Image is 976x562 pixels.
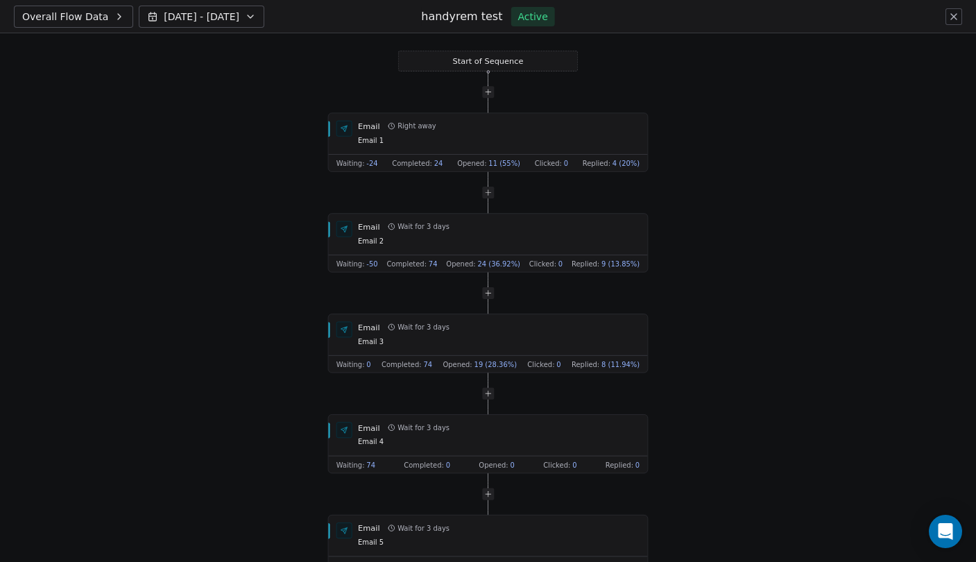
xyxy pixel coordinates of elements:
div: Email [358,321,380,332]
span: Clicked : [527,359,554,369]
span: Clicked : [529,259,556,269]
span: 0 [558,259,563,269]
button: Overall Flow Data [14,6,133,28]
span: Email 3 [358,337,450,348]
div: Email [358,522,380,534]
span: Waiting : [336,158,365,168]
span: Replied : [572,259,599,269]
span: Opened : [443,359,472,369]
span: Replied : [606,460,633,470]
div: EmailWait for 3 daysEmail 2Waiting:-50Completed:74Opened:24 (36.92%)Clicked:0Replied:9 (13.85%) [328,213,649,272]
span: Opened : [457,158,486,168]
div: Open Intercom Messenger [929,515,962,548]
span: 0 [564,158,568,168]
span: Email 4 [358,436,450,448]
span: Waiting : [336,259,365,269]
span: Active [517,10,547,24]
span: 8 (11.94%) [601,359,640,369]
span: 74 [366,460,375,470]
span: 24 (36.92%) [478,259,520,269]
div: Email [358,221,380,232]
span: Email 2 [358,236,450,247]
span: 11 (55%) [488,158,520,168]
span: Overall Flow Data [22,10,108,24]
span: Completed : [392,158,432,168]
div: EmailWait for 3 daysEmail 3Waiting:0Completed:74Opened:19 (28.36%)Clicked:0Replied:8 (11.94%) [328,314,649,373]
span: -50 [366,259,377,269]
span: 74 [423,359,432,369]
span: 19 (28.36%) [474,359,517,369]
span: Waiting : [336,359,365,369]
span: Replied : [583,158,610,168]
div: Email [358,422,380,433]
span: 0 [556,359,560,369]
div: EmailRight awayEmail 1Waiting:-24Completed:24Opened:11 (55%)Clicked:0Replied:4 (20%) [328,113,649,172]
span: -24 [366,158,377,168]
span: [DATE] - [DATE] [164,10,239,24]
div: Email [358,121,380,132]
span: 74 [429,259,438,269]
span: 9 (13.85%) [601,259,640,269]
span: 0 [446,460,450,470]
span: Completed : [382,359,422,369]
span: Clicked : [535,158,562,168]
span: Opened : [446,259,475,269]
span: Waiting : [336,460,365,470]
span: Completed : [386,259,427,269]
span: 0 [572,460,576,470]
span: Replied : [572,359,599,369]
span: 4 (20%) [613,158,640,168]
span: Completed : [404,460,444,470]
span: Email 5 [358,537,450,548]
div: EmailWait for 3 daysEmail 4Waiting:74Completed:0Opened:0Clicked:0Replied:0 [328,414,649,473]
span: 0 [635,460,640,470]
span: Opened : [479,460,508,470]
h1: handyrem test [421,9,502,24]
span: Clicked : [543,460,570,470]
button: [DATE] - [DATE] [139,6,264,28]
span: 0 [511,460,515,470]
span: 0 [366,359,370,369]
span: 24 [434,158,443,168]
span: Email 1 [358,135,436,146]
